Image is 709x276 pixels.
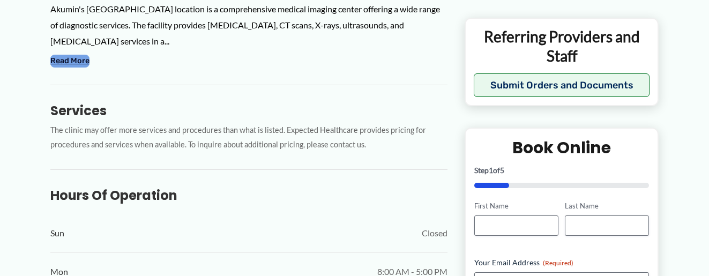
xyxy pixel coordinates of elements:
span: Sun [50,225,64,241]
button: Read More [50,55,89,68]
span: (Required) [543,258,573,266]
span: 5 [500,166,504,175]
p: Step of [474,167,650,174]
label: Your Email Address [474,257,650,267]
h3: Hours of Operation [50,187,447,204]
div: Akumin's [GEOGRAPHIC_DATA] location is a comprehensive medical imaging center offering a wide ran... [50,1,447,49]
h3: Services [50,102,447,119]
p: Referring Providers and Staff [474,26,650,65]
label: Last Name [565,201,649,211]
p: The clinic may offer more services and procedures than what is listed. Expected Healthcare provid... [50,123,447,152]
h2: Book Online [474,137,650,158]
label: First Name [474,201,558,211]
span: 1 [489,166,493,175]
button: Submit Orders and Documents [474,73,650,97]
span: Closed [422,225,447,241]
